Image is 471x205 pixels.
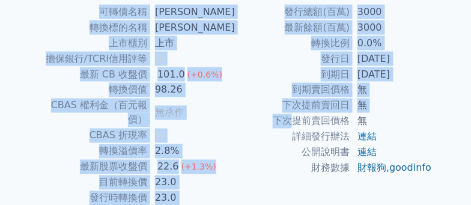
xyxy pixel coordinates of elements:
td: 財務數據 [235,161,350,176]
span: 無 [155,130,165,141]
span: 無 [155,53,165,64]
td: 最新股票收盤價 [38,159,148,175]
span: 無承作 [155,107,184,118]
a: 連結 [357,131,377,142]
td: 下次提前賣回日 [235,98,350,114]
td: 詳細發行辦法 [235,129,350,145]
td: 到期日 [235,67,350,82]
td: 無 [350,82,433,98]
td: 無 [350,98,433,114]
td: CBAS 折現率 [38,128,148,144]
td: 轉換溢價率 [38,144,148,159]
td: , [350,161,433,176]
td: 發行日 [235,51,350,67]
td: [DATE] [350,67,433,82]
td: 公開說明書 [235,145,350,161]
div: 101.0 [155,67,187,82]
span: (+0.6%) [187,70,222,79]
a: 財報狗 [357,162,386,174]
td: [PERSON_NAME] [148,20,235,35]
td: 3000 [350,4,433,20]
td: 最新餘額(百萬) [235,20,350,35]
td: [PERSON_NAME] [148,4,235,20]
td: 擔保銀行/TCRI信用評等 [38,51,148,67]
span: (+1.3%) [181,162,216,172]
td: 轉換價值 [38,82,148,98]
td: 下次提前賣回價格 [235,114,350,129]
td: 3000 [350,20,433,35]
td: [DATE] [350,51,433,67]
td: 最新 CB 收盤價 [38,67,148,82]
a: 連結 [357,147,377,158]
td: 無 [350,114,433,129]
td: 轉換比例 [235,35,350,51]
div: 22.6 [155,160,181,174]
td: 目前轉換價 [38,175,148,191]
td: 98.26 [148,82,235,98]
td: 2.8% [148,144,235,159]
td: 上市櫃別 [38,35,148,51]
td: 0.0% [350,35,433,51]
td: 23.0 [148,175,235,191]
a: goodinfo [389,162,431,174]
td: 轉換標的名稱 [38,20,148,35]
td: 發行總額(百萬) [235,4,350,20]
td: 到期賣回價格 [235,82,350,98]
td: CBAS 權利金（百元報價） [38,98,148,128]
td: 可轉債名稱 [38,4,148,20]
td: 上市 [148,35,235,51]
